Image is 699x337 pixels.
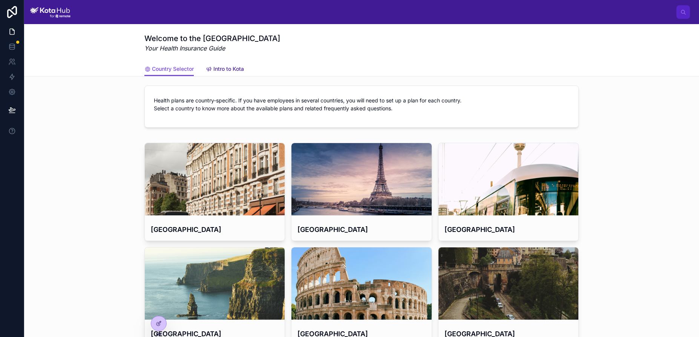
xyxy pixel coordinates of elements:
a: Intro to Kota [206,62,244,77]
span: Country Selector [152,65,194,73]
img: App logo [30,6,71,18]
h4: [GEOGRAPHIC_DATA] [297,224,425,235]
h1: Welcome to the [GEOGRAPHIC_DATA] [144,33,280,44]
a: [GEOGRAPHIC_DATA] [144,143,285,241]
div: julia-joppien-sPPIyVH1DHk-unsplash.jpg [438,143,578,215]
div: chris-karidis-nnzkZNYWHaU-unsplash.jpg [291,143,431,215]
div: scrollable content [77,11,676,14]
h4: [GEOGRAPHIC_DATA] [445,224,572,235]
h4: [GEOGRAPHIC_DATA] [151,224,279,235]
a: Country Selector [144,62,194,76]
span: Intro to Kota [213,65,244,73]
em: Your Health Insurance Guide [144,44,280,53]
p: Health plans are country-specific. If you have employees in several countries, you will need to s... [154,96,569,112]
div: tom-cochereau-9Vic0-7-S2o-unsplash.jpg [145,143,285,215]
div: henrique-craveiro-ezJhm4xrHAM-unsplash-(1).jpg [145,247,285,320]
a: [GEOGRAPHIC_DATA] [291,143,432,241]
div: rowan-heuvel-WplPUOmyVdA-unsplash.jpg [438,247,578,320]
a: [GEOGRAPHIC_DATA] [438,143,579,241]
div: atif-zafrak-cN6UVJPpbkU-unsplash.jpg [291,247,431,320]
